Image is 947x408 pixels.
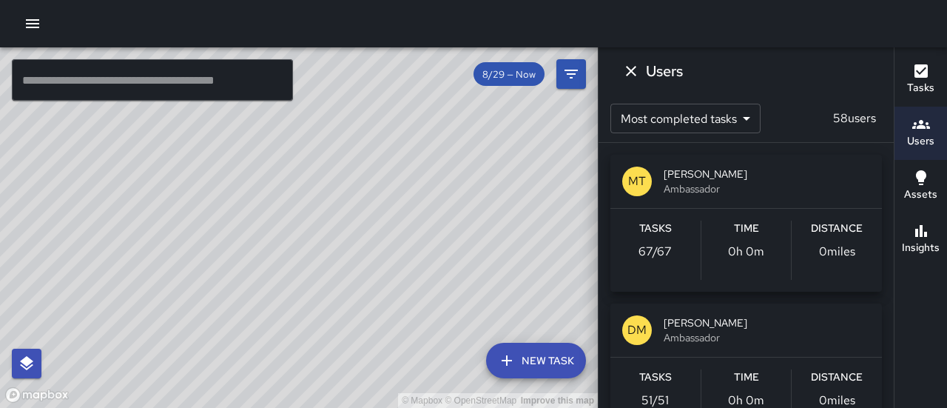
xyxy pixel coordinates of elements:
[639,369,672,386] h6: Tasks
[610,155,882,292] button: MT[PERSON_NAME]AmbassadorTasks67/67Time0h 0mDistance0miles
[486,343,586,378] button: New Task
[734,221,759,237] h6: Time
[894,160,947,213] button: Assets
[811,369,863,386] h6: Distance
[902,240,940,256] h6: Insights
[473,68,545,81] span: 8/29 — Now
[664,315,870,330] span: [PERSON_NAME]
[819,243,855,261] p: 0 miles
[628,173,646,190] p: MT
[907,133,934,150] h6: Users
[556,59,586,89] button: Filters
[627,321,647,339] p: DM
[664,330,870,345] span: Ambassador
[811,221,863,237] h6: Distance
[827,110,882,127] p: 58 users
[904,187,937,203] h6: Assets
[664,181,870,196] span: Ambassador
[907,80,934,96] h6: Tasks
[638,243,672,261] p: 67 / 67
[894,213,947,267] button: Insights
[616,56,646,86] button: Dismiss
[639,221,672,237] h6: Tasks
[664,167,870,181] span: [PERSON_NAME]
[728,243,764,261] p: 0h 0m
[734,369,759,386] h6: Time
[894,107,947,160] button: Users
[894,53,947,107] button: Tasks
[646,59,683,83] h6: Users
[610,104,761,133] div: Most completed tasks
